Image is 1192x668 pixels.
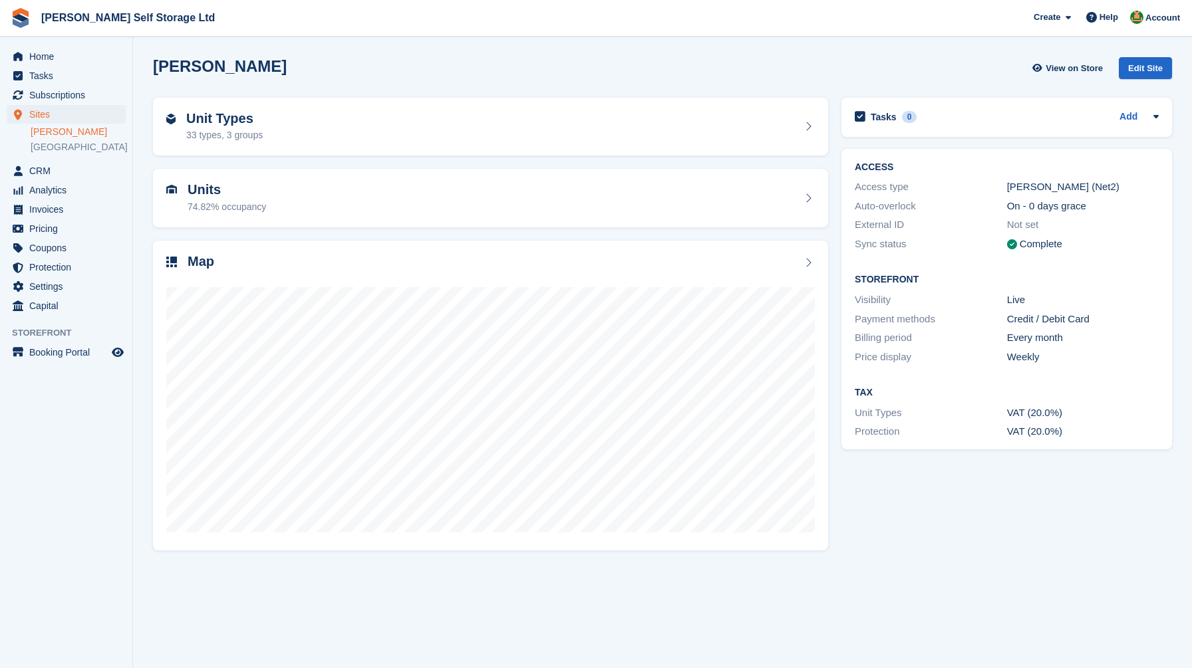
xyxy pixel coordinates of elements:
div: Access type [855,179,1007,195]
div: Auto-overlock [855,199,1007,214]
span: Tasks [29,66,109,85]
span: Help [1100,11,1118,24]
a: Add [1119,110,1137,125]
span: Invoices [29,200,109,219]
a: menu [7,66,126,85]
span: Storefront [12,326,132,340]
a: menu [7,277,126,296]
a: Preview store [110,344,126,360]
a: [PERSON_NAME] Self Storage Ltd [36,7,220,29]
div: Not set [1007,217,1159,233]
h2: Storefront [855,275,1159,285]
h2: Map [188,254,214,269]
a: [PERSON_NAME] [31,126,126,138]
div: External ID [855,217,1007,233]
img: unit-icn-7be61d7bf1b0ce9d3e12c5938cc71ed9869f7b940bace4675aadf7bd6d80202e.svg [166,185,177,194]
span: Booking Portal [29,343,109,362]
div: VAT (20.0%) [1007,405,1159,421]
a: Edit Site [1119,57,1172,84]
h2: Units [188,182,266,197]
span: Create [1034,11,1060,24]
a: menu [7,200,126,219]
img: unit-type-icn-2b2737a686de81e16bb02015468b77c625bbabd49415b5ef34ead5e3b44a266d.svg [166,114,176,124]
div: Protection [855,424,1007,439]
div: 33 types, 3 groups [186,128,263,142]
div: Visibility [855,292,1007,308]
a: menu [7,343,126,362]
div: Edit Site [1119,57,1172,79]
h2: [PERSON_NAME] [153,57,287,75]
span: Analytics [29,181,109,199]
div: Unit Types [855,405,1007,421]
div: Every month [1007,330,1159,346]
div: Price display [855,350,1007,365]
span: Account [1145,11,1180,25]
span: Capital [29,296,109,315]
div: On - 0 days grace [1007,199,1159,214]
a: menu [7,162,126,180]
div: Credit / Debit Card [1007,312,1159,327]
span: Home [29,47,109,66]
div: [PERSON_NAME] (Net2) [1007,179,1159,195]
a: menu [7,258,126,277]
div: 0 [902,111,917,123]
a: View on Store [1030,57,1108,79]
span: Pricing [29,219,109,238]
div: Live [1007,292,1159,308]
a: menu [7,219,126,238]
a: menu [7,86,126,104]
a: menu [7,181,126,199]
span: CRM [29,162,109,180]
a: Units 74.82% occupancy [153,169,828,227]
div: Weekly [1007,350,1159,365]
h2: ACCESS [855,162,1159,173]
span: View on Store [1046,62,1103,75]
span: Protection [29,258,109,277]
div: VAT (20.0%) [1007,424,1159,439]
h2: Unit Types [186,111,263,126]
div: Sync status [855,237,1007,252]
a: Unit Types 33 types, 3 groups [153,98,828,156]
div: 74.82% occupancy [188,200,266,214]
a: menu [7,239,126,257]
div: Complete [1020,237,1062,252]
div: Billing period [855,330,1007,346]
a: menu [7,47,126,66]
img: Joshua Wild [1130,11,1143,24]
span: Subscriptions [29,86,109,104]
div: Payment methods [855,312,1007,327]
a: menu [7,296,126,315]
span: Sites [29,105,109,124]
h2: Tax [855,388,1159,398]
a: Map [153,241,828,551]
h2: Tasks [871,111,897,123]
span: Settings [29,277,109,296]
a: [GEOGRAPHIC_DATA] [31,141,126,154]
span: Coupons [29,239,109,257]
img: stora-icon-8386f47178a22dfd0bd8f6a31ec36ba5ce8667c1dd55bd0f319d3a0aa187defe.svg [11,8,31,28]
img: map-icn-33ee37083ee616e46c38cad1a60f524a97daa1e2b2c8c0bc3eb3415660979fc1.svg [166,257,177,267]
a: menu [7,105,126,124]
